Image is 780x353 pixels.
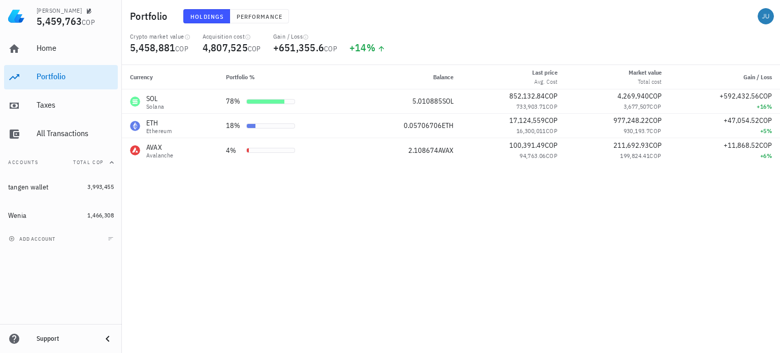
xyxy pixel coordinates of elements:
[532,77,558,86] div: Avg. Cost
[649,127,661,135] span: COP
[146,104,164,110] div: Solana
[8,183,48,191] div: tangen wallet
[678,102,772,112] div: +16
[442,121,453,130] span: ETH
[412,97,442,106] span: 5.010885
[273,33,337,41] div: Gain / Loss
[226,96,242,107] div: 78%
[649,141,662,150] span: COP
[546,152,558,159] span: COP
[122,65,218,89] th: Currency
[720,91,759,101] span: +592,432.56
[620,152,649,159] span: 199,824.41
[130,41,175,54] span: 5,458,881
[130,73,153,81] span: Currency
[324,44,337,53] span: COP
[37,100,114,110] div: Taxes
[146,93,164,104] div: SOL
[767,103,772,110] span: %
[37,72,114,81] div: Portfolio
[649,152,661,159] span: COP
[146,152,174,158] div: Avalanche
[37,129,114,138] div: All Transactions
[629,77,662,86] div: Total cost
[8,211,26,220] div: Wenia
[759,116,772,125] span: COP
[545,116,558,125] span: COP
[509,116,545,125] span: 17,124,559
[367,41,375,54] span: %
[649,116,662,125] span: COP
[509,141,545,150] span: 100,391.49
[355,65,462,89] th: Balance: Not sorted. Activate to sort ascending.
[509,91,545,101] span: 852,132.84
[37,335,93,343] div: Support
[613,116,649,125] span: 977,248.22
[404,121,442,130] span: 0.05706706
[203,41,248,54] span: 4,807,525
[87,211,114,219] span: 1,466,308
[349,43,385,53] div: +14
[183,9,230,23] button: Holdings
[130,145,140,155] div: AVAX-icon
[759,91,772,101] span: COP
[545,91,558,101] span: COP
[130,8,171,24] h1: Portfolio
[433,73,453,81] span: Balance
[130,97,140,107] div: SOL-icon
[6,234,59,244] button: add account
[438,146,453,155] span: AVAX
[4,37,118,61] a: Home
[230,9,289,23] button: Performance
[546,127,558,135] span: COP
[629,68,662,77] div: Market value
[649,103,661,110] span: COP
[516,103,546,110] span: 733,903.71
[4,203,118,228] a: Wenia 1,466,308
[8,8,24,24] img: LedgiFi
[767,152,772,159] span: %
[545,141,558,150] span: COP
[87,183,114,190] span: 3,993,455
[130,33,190,41] div: Crypto market value
[624,103,650,110] span: 3,677,507
[613,141,649,150] span: 211,692.93
[546,103,558,110] span: COP
[4,122,118,146] a: All Transactions
[146,118,172,128] div: ETH
[146,142,174,152] div: AVAX
[37,7,82,15] div: [PERSON_NAME]
[73,159,104,166] span: Total COP
[743,73,772,81] span: Gain / Loss
[248,44,261,53] span: COP
[624,127,650,135] span: 930,193.7
[226,120,242,131] div: 18%
[226,145,242,156] div: 4%
[4,93,118,118] a: Taxes
[519,152,546,159] span: 94,763.06
[649,91,662,101] span: COP
[236,13,282,20] span: Performance
[37,14,82,28] span: 5,459,763
[190,13,223,20] span: Holdings
[4,150,118,175] button: AccountsTotal COP
[516,127,546,135] span: 16,300,011
[4,175,118,199] a: tangen wallet 3,993,455
[130,121,140,131] div: ETH-icon
[37,43,114,53] div: Home
[408,146,438,155] span: 2.108674
[146,128,172,134] div: Ethereum
[724,141,759,150] span: +11,868.52
[11,236,55,242] span: add account
[759,141,772,150] span: COP
[758,8,774,24] div: avatar
[767,127,772,135] span: %
[724,116,759,125] span: +47,054.52
[226,73,255,81] span: Portfolio %
[273,41,324,54] span: +651,355.6
[175,44,188,53] span: COP
[82,18,95,27] span: COP
[4,65,118,89] a: Portfolio
[678,151,772,161] div: +6
[678,126,772,136] div: +5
